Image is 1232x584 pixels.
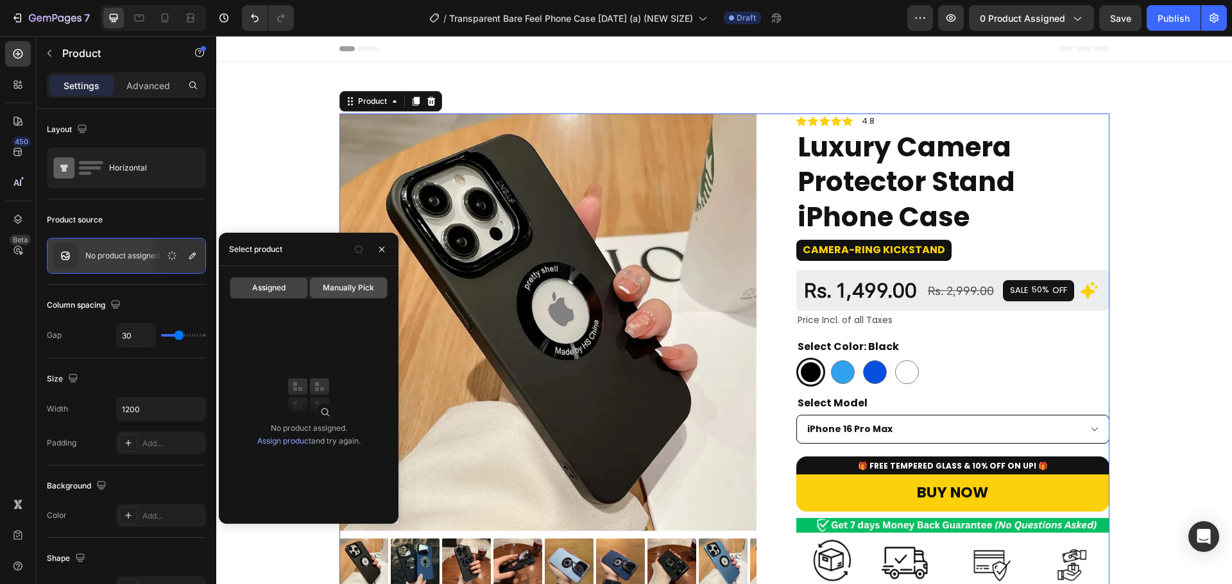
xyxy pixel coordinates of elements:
div: Width [47,403,68,415]
strong: Camera-Ring Kickstand [586,206,729,221]
span: Manually Pick [323,282,374,294]
div: Open Intercom Messenger [1188,521,1219,552]
div: Product [139,60,173,71]
div: Padding [47,437,76,449]
legend: Select Model [580,357,653,378]
span: 0 product assigned [980,12,1065,25]
div: Size [47,371,81,388]
div: 50% [814,247,834,261]
button: <p><span style="font-size:12px;"><strong>🎁 FREE TEMPERED GLASS &amp; 10% OFF ON UPI 🎁</strong></s... [580,421,893,438]
div: Gap [47,330,62,341]
div: Publish [1158,12,1190,25]
p: 4.8 [646,79,658,92]
button: 7 [5,5,96,31]
legend: Select Color: Black [580,301,684,322]
span: Transparent Bare Feel Phone Case [DATE] (a) (NEW SIZE) [449,12,693,25]
div: Beta [10,235,31,245]
div: Rs. 1,499.00 [586,240,705,269]
div: Add... [142,510,203,522]
div: No product assigned. and try again. [257,422,361,447]
div: BUY NOW [701,447,772,467]
div: Select product [229,244,282,255]
p: Price Incl. of all Taxes [581,276,892,292]
div: Rs. 2,999.00 [710,246,782,263]
button: Save [1099,5,1142,31]
p: Product [62,46,171,61]
p: Advanced [126,79,170,92]
div: Shape [47,550,88,567]
img: no image transparent [53,243,78,269]
a: Assign product [257,436,311,446]
button: BUY NOW [580,438,893,476]
input: Auto [117,397,205,421]
strong: 🎁 FREE TEMPERED GLASS & 10% OFF ON UPI 🎁 [642,424,832,435]
span: Draft [737,12,756,24]
div: Background [47,478,109,495]
div: OFF [834,247,853,262]
div: Add... [142,438,203,449]
iframe: Design area [216,36,1232,584]
div: Column spacing [47,297,123,314]
p: Settings [64,79,99,92]
div: Horizontal [109,153,187,183]
button: 0 product assigned [969,5,1094,31]
span: Assigned [252,282,286,294]
span: Save [1110,13,1131,24]
div: Undo/Redo [242,5,294,31]
div: SALE [792,247,814,262]
img: collections [283,371,334,422]
button: Publish [1147,5,1201,31]
input: Auto [117,324,155,347]
div: Product source [47,214,103,226]
h1: Luxury Camera Protector Stand iPhone Case [580,93,893,201]
img: gempages_553512382287054019-f803ffff-64b5-4f55-8553-8225ffa9744e.webp [580,482,893,571]
p: No product assigned [85,251,160,260]
span: / [443,12,447,25]
div: Color [47,510,67,521]
p: 7 [84,10,90,26]
div: Layout [47,121,90,138]
div: 450 [12,137,31,147]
